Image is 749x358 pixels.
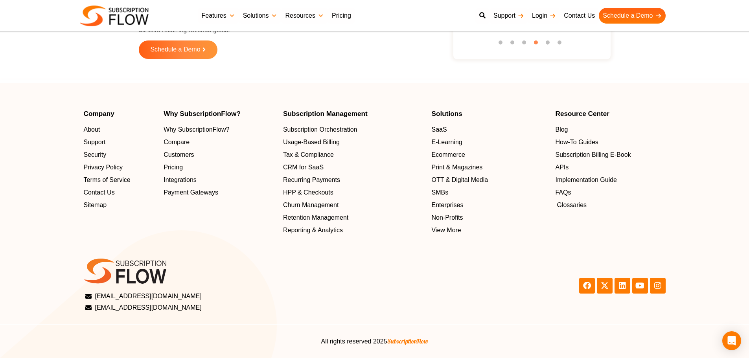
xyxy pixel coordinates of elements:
button: 6 of 6 [558,40,565,48]
h4: Subscription Management [283,110,424,117]
a: Blog [555,125,665,134]
a: HPP & Checkouts [283,188,424,197]
a: Contact Us [560,8,599,24]
img: SF-logo [84,259,166,284]
a: Support [490,8,528,24]
span: Enterprises [431,200,463,210]
a: OTT & Digital Media [431,175,547,185]
a: Resources [281,8,328,24]
span: Customers [164,150,194,160]
h4: Company [84,110,156,117]
a: APIs [555,163,665,172]
a: Compare [164,138,275,147]
span: Subscription Billing E-Book [555,150,631,160]
a: Non-Profits [431,213,547,222]
a: How-To Guides [555,138,665,147]
span: Security [84,150,107,160]
span: E-Learning [431,138,462,147]
span: How-To Guides [555,138,598,147]
span: SubscriptionFlow [387,337,428,345]
button: 3 of 6 [522,40,530,48]
span: APIs [555,163,569,172]
a: Ecommerce [431,150,547,160]
span: Retention Management [283,213,348,222]
a: [EMAIL_ADDRESS][DOMAIN_NAME] [85,303,372,312]
span: Non-Profits [431,213,463,222]
span: Compare [164,138,190,147]
a: Implementation Guide [555,175,665,185]
center: All rights reserved 2025 [84,336,666,346]
a: Recurring Payments [283,175,424,185]
span: CRM for SaaS [283,163,324,172]
a: Usage-Based Billing [283,138,424,147]
span: Sitemap [84,200,107,210]
button: 5 of 6 [546,40,554,48]
a: [EMAIL_ADDRESS][DOMAIN_NAME] [85,292,372,301]
span: Why SubscriptionFlow? [164,125,229,134]
a: SMBs [431,188,547,197]
a: Print & Magazines [431,163,547,172]
span: Tax & Compliance [283,150,334,160]
button: 2 of 6 [510,40,518,48]
span: FAQs [555,188,571,197]
a: Pricing [328,8,355,24]
button: 4 of 6 [534,40,542,48]
a: FAQs [555,188,665,197]
a: Subscription Billing E-Book [555,150,665,160]
h4: Why SubscriptionFlow? [164,110,275,117]
span: Schedule a Demo [150,46,200,53]
a: E-Learning [431,138,547,147]
span: About [84,125,100,134]
a: Payment Gateways [164,188,275,197]
span: HPP & Checkouts [283,188,333,197]
a: Solutions [239,8,282,24]
a: Features [198,8,239,24]
span: Recurring Payments [283,175,340,185]
div: Open Intercom Messenger [722,331,741,350]
span: Blog [555,125,568,134]
a: About [84,125,156,134]
span: Implementation Guide [555,175,617,185]
span: Support [84,138,106,147]
a: Schedule a Demo [139,40,217,59]
h4: Resource Center [555,110,665,117]
a: SaaS [431,125,547,134]
span: OTT & Digital Media [431,175,488,185]
span: Subscription Orchestration [283,125,357,134]
a: Why SubscriptionFlow? [164,125,275,134]
span: Contact Us [84,188,115,197]
span: Ecommerce [431,150,465,160]
a: Sitemap [84,200,156,210]
a: Support [84,138,156,147]
h4: Solutions [431,110,547,117]
a: Login [528,8,560,24]
span: [EMAIL_ADDRESS][DOMAIN_NAME] [93,303,202,312]
a: Schedule a Demo [599,8,665,24]
span: SMBs [431,188,448,197]
span: View More [431,226,461,235]
span: [EMAIL_ADDRESS][DOMAIN_NAME] [93,292,202,301]
span: SaaS [431,125,447,134]
a: Reporting & Analytics [283,226,424,235]
a: Security [84,150,156,160]
a: Glossaries [555,200,665,210]
a: Subscription Orchestration [283,125,424,134]
a: Privacy Policy [84,163,156,172]
a: Retention Management [283,213,424,222]
span: Terms of Service [84,175,131,185]
span: Payment Gateways [164,188,218,197]
a: Enterprises [431,200,547,210]
a: Contact Us [84,188,156,197]
button: 1 of 6 [499,40,506,48]
span: Print & Magazines [431,163,482,172]
a: View More [431,226,547,235]
a: Tax & Compliance [283,150,424,160]
span: Usage-Based Billing [283,138,340,147]
a: Churn Management [283,200,424,210]
a: Customers [164,150,275,160]
span: Pricing [164,163,183,172]
a: Pricing [164,163,275,172]
span: Glossaries [557,200,587,210]
a: CRM for SaaS [283,163,424,172]
a: Integrations [164,175,275,185]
